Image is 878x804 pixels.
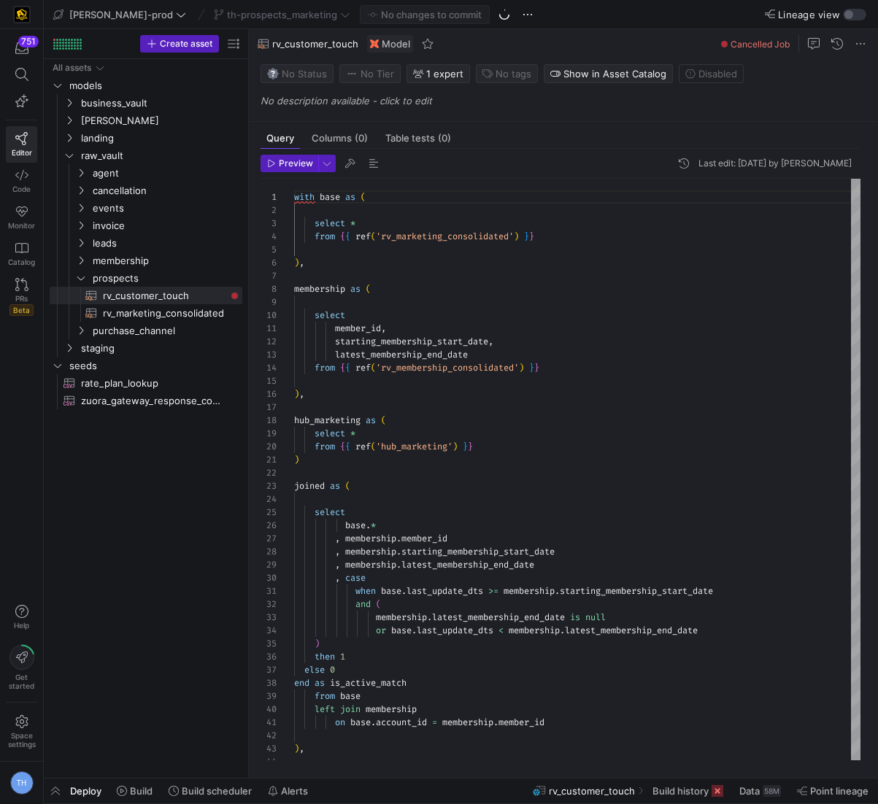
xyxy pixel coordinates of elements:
[294,388,299,400] span: )
[345,480,350,492] span: (
[50,147,242,164] div: Press SPACE to select this row.
[315,638,320,649] span: )
[50,374,242,392] a: rate_plan_lookup​​​​​​
[50,252,242,269] div: Press SPACE to select this row.
[103,287,226,304] span: rv_customer_touch​​​​​​​​​​
[261,204,277,217] div: 2
[50,374,242,392] div: Press SPACE to select this row.
[361,191,366,203] span: (
[315,651,335,662] span: then
[93,252,240,269] span: membership
[652,785,709,797] span: Build history
[355,585,376,597] span: when
[417,625,493,636] span: last_update_dts
[315,428,345,439] span: select
[396,546,401,557] span: .
[261,479,277,492] div: 23
[731,39,790,50] span: Cancelled Job
[294,743,299,754] span: )
[50,234,242,252] div: Press SPACE to select this row.
[81,393,226,409] span: zuora_gateway_response_codes​​​​​​
[376,362,519,374] span: 'rv_membership_consolidated'
[50,129,242,147] div: Press SPACE to select this row.
[565,625,698,636] span: latest_membership_end_date
[261,637,277,650] div: 35
[261,492,277,506] div: 24
[69,9,173,20] span: [PERSON_NAME]-prod
[340,651,345,662] span: 1
[396,559,401,571] span: .
[261,729,277,742] div: 42
[261,778,315,803] button: Alerts
[267,68,327,80] span: No Status
[376,231,514,242] span: 'rv_marketing_consolidated'
[346,68,394,80] span: No Tier
[261,190,277,204] div: 1
[350,283,361,295] span: as
[261,427,277,440] div: 19
[6,598,37,636] button: Help
[382,38,410,50] span: Model
[53,63,91,73] div: All assets
[340,441,345,452] span: {
[261,374,277,387] div: 15
[371,716,376,728] span: .
[261,64,334,83] button: No statusNo Status
[498,716,544,728] span: member_id
[93,270,240,287] span: prospects
[335,572,340,584] span: ,
[407,64,470,83] button: 1 expert
[698,158,852,169] div: Last edit: [DATE] by [PERSON_NAME]
[345,441,350,452] span: {
[261,309,277,322] div: 10
[366,414,376,426] span: as
[69,77,240,94] span: models
[15,294,28,303] span: PRs
[81,130,240,147] span: landing
[315,309,345,321] span: select
[130,785,153,797] span: Build
[345,572,366,584] span: case
[315,231,335,242] span: from
[8,258,35,266] span: Catalog
[514,231,519,242] span: )
[9,304,34,316] span: Beta
[69,357,240,374] span: seeds
[261,256,277,269] div: 6
[261,716,277,729] div: 41
[261,269,277,282] div: 7
[93,217,240,234] span: invoice
[281,785,308,797] span: Alerts
[261,689,277,703] div: 39
[519,362,524,374] span: )
[18,36,39,47] div: 751
[529,231,534,242] span: }
[81,95,240,112] span: business_vault
[315,441,335,452] span: from
[9,673,34,690] span: Get started
[261,755,277,768] div: 44
[261,335,277,348] div: 12
[330,677,407,689] span: is_active_match
[585,611,606,623] span: null
[370,39,379,48] img: undefined
[294,414,361,426] span: hub_marketing
[476,64,538,83] button: No tags
[267,68,279,80] img: No status
[355,134,368,143] span: (0)
[345,533,396,544] span: membership
[549,785,635,797] span: rv_customer_touch
[304,664,325,676] span: else
[93,322,240,339] span: purchase_channel
[468,441,473,452] span: }
[315,703,335,715] span: left
[50,392,242,409] div: Press SPACE to select this row.
[366,519,371,531] span: .
[261,611,277,624] div: 33
[261,558,277,571] div: 29
[733,778,787,803] button: Data58M
[261,532,277,545] div: 27
[294,480,325,492] span: joined
[50,304,242,322] div: Press SPACE to select this row.
[50,59,242,77] div: Press SPACE to select this row.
